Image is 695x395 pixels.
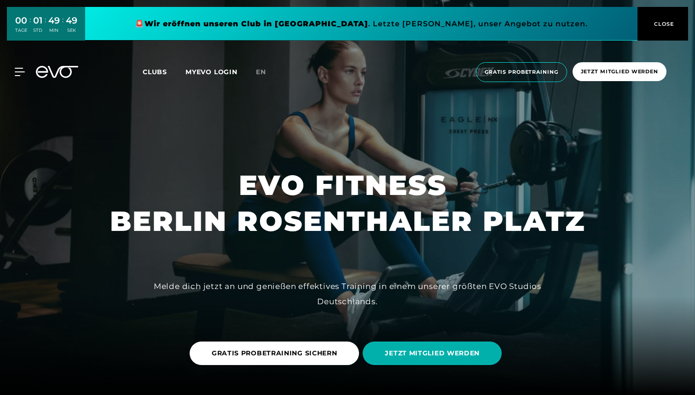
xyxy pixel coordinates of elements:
[190,335,363,372] a: GRATIS PROBETRAINING SICHERN
[48,27,60,34] div: MIN
[29,15,31,39] div: :
[110,167,585,239] h1: EVO FITNESS BERLIN ROSENTHALER PLATZ
[652,20,674,28] span: CLOSE
[140,279,555,309] div: Melde dich jetzt an und genießen effektives Training in einem unserer größten EVO Studios Deutsch...
[256,68,266,76] span: en
[143,67,185,76] a: Clubs
[581,68,658,76] span: Jetzt Mitglied werden
[143,68,167,76] span: Clubs
[473,62,570,82] a: Gratis Probetraining
[48,14,60,27] div: 49
[637,7,688,41] button: CLOSE
[66,27,77,34] div: SEK
[62,15,64,39] div: :
[570,62,669,82] a: Jetzt Mitglied werden
[212,348,337,358] span: GRATIS PROBETRAINING SICHERN
[363,335,505,372] a: JETZT MITGLIED WERDEN
[185,68,237,76] a: MYEVO LOGIN
[33,14,42,27] div: 01
[15,14,27,27] div: 00
[33,27,42,34] div: STD
[15,27,27,34] div: TAGE
[66,14,77,27] div: 49
[385,348,480,358] span: JETZT MITGLIED WERDEN
[45,15,46,39] div: :
[485,68,558,76] span: Gratis Probetraining
[256,67,277,77] a: en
